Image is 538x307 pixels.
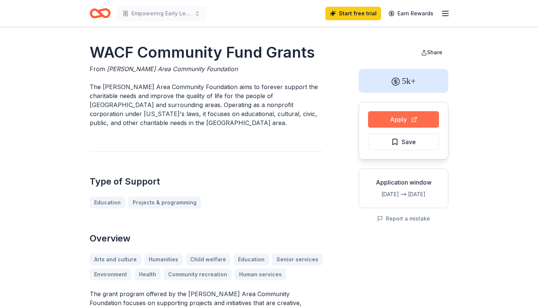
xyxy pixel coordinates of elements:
[359,69,448,93] div: 5k+
[90,232,323,244] h2: Overview
[408,190,442,199] div: [DATE]
[377,214,430,223] button: Report a mistake
[117,6,206,21] button: Empowering Early Learners Through Quality Environments and Educator Development
[90,176,323,188] h2: Type of Support
[384,7,438,20] a: Earn Rewards
[402,137,416,147] span: Save
[415,45,448,60] button: Share
[107,65,238,73] span: [PERSON_NAME] Area Community Foundation
[90,4,111,22] a: Home
[132,9,191,18] span: Empowering Early Learners Through Quality Environments and Educator Development
[90,64,323,73] div: From
[90,82,323,127] p: The [PERSON_NAME] Area Community Foundation aims to forever support the charitable needs and impr...
[90,42,323,63] h1: WACF Community Fund Grants
[365,190,399,199] div: [DATE]
[427,49,442,55] span: Share
[365,178,442,187] div: Application window
[368,134,439,150] button: Save
[90,197,125,209] a: Education
[325,7,381,20] a: Start free trial
[368,111,439,128] button: Apply
[128,197,201,209] a: Projects & programming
